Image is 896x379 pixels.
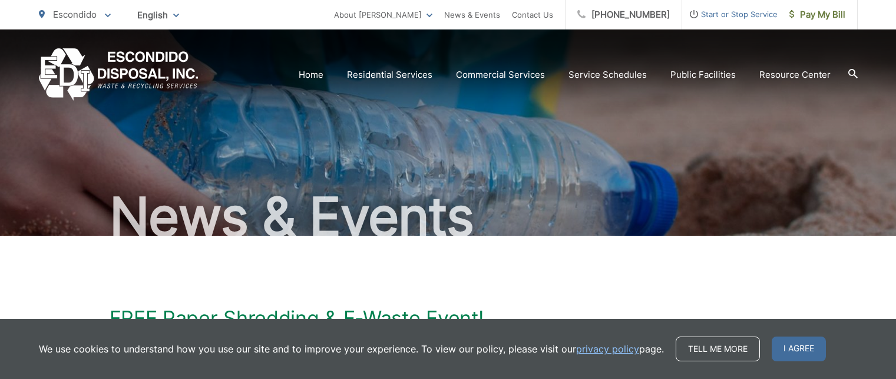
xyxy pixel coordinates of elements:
[512,8,553,22] a: Contact Us
[39,48,199,101] a: EDCD logo. Return to the homepage.
[347,68,432,82] a: Residential Services
[759,68,831,82] a: Resource Center
[39,187,858,246] h2: News & Events
[676,337,760,361] a: Tell me more
[456,68,545,82] a: Commercial Services
[568,68,647,82] a: Service Schedules
[789,8,845,22] span: Pay My Bill
[334,8,432,22] a: About [PERSON_NAME]
[772,337,826,361] span: I agree
[299,68,323,82] a: Home
[444,8,500,22] a: News & Events
[110,307,787,330] h1: FREE Paper Shredding & E-Waste Event!
[39,342,664,356] p: We use cookies to understand how you use our site and to improve your experience. To view our pol...
[53,9,97,20] span: Escondido
[128,5,188,25] span: English
[576,342,639,356] a: privacy policy
[670,68,736,82] a: Public Facilities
